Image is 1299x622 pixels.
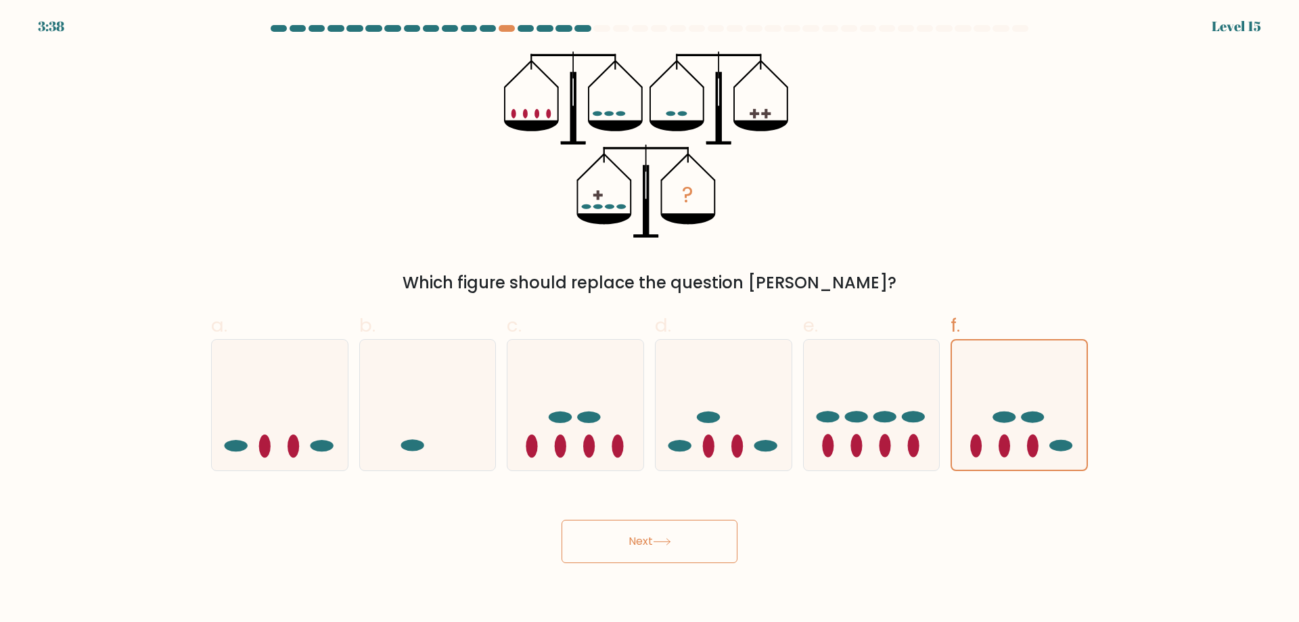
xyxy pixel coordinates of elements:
[951,312,960,338] span: f.
[562,520,737,563] button: Next
[211,312,227,338] span: a.
[1212,16,1261,37] div: Level 15
[655,312,671,338] span: d.
[682,179,693,210] tspan: ?
[38,16,64,37] div: 3:38
[219,271,1080,295] div: Which figure should replace the question [PERSON_NAME]?
[803,312,818,338] span: e.
[507,312,522,338] span: c.
[359,312,375,338] span: b.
